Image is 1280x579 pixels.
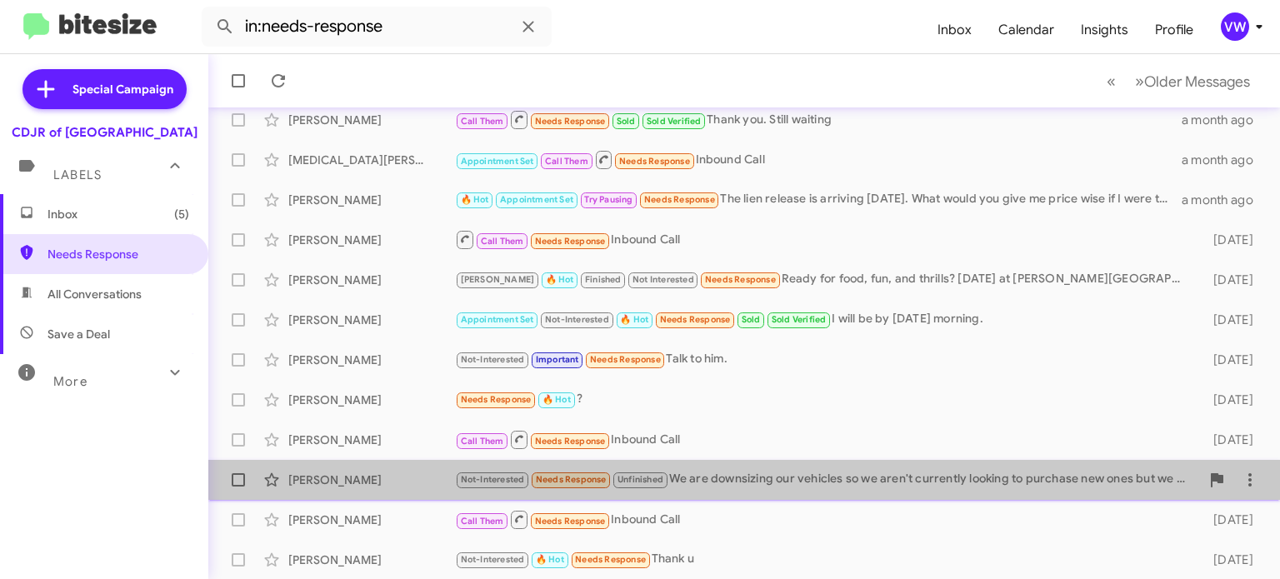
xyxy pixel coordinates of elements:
[705,274,776,285] span: Needs Response
[288,352,455,368] div: [PERSON_NAME]
[288,312,455,328] div: [PERSON_NAME]
[174,206,189,222] span: (5)
[1107,71,1116,92] span: «
[546,274,574,285] span: 🔥 Hot
[47,286,142,302] span: All Conversations
[455,229,1192,250] div: Inbound Call
[590,354,661,365] span: Needs Response
[1192,552,1267,568] div: [DATE]
[660,314,731,325] span: Needs Response
[47,246,189,262] span: Needs Response
[536,354,579,365] span: Important
[535,516,606,527] span: Needs Response
[1135,71,1144,92] span: »
[1125,64,1260,98] button: Next
[1192,392,1267,408] div: [DATE]
[455,109,1182,130] div: Thank you. Still waiting
[542,394,571,405] span: 🔥 Hot
[536,554,564,565] span: 🔥 Hot
[461,194,489,205] span: 🔥 Hot
[53,167,102,182] span: Labels
[1067,6,1142,54] a: Insights
[1221,12,1249,41] div: vw
[455,270,1192,289] div: Ready for food, fun, and thrills? [DATE] at [PERSON_NAME][GEOGRAPHIC_DATA] is [DATE]! Register: [...
[585,274,622,285] span: Finished
[617,116,636,127] span: Sold
[461,156,534,167] span: Appointment Set
[584,194,632,205] span: Try Pausing
[535,436,606,447] span: Needs Response
[644,194,715,205] span: Needs Response
[1192,512,1267,528] div: [DATE]
[620,314,648,325] span: 🔥 Hot
[202,7,552,47] input: Search
[47,206,189,222] span: Inbox
[288,552,455,568] div: [PERSON_NAME]
[772,314,827,325] span: Sold Verified
[288,192,455,208] div: [PERSON_NAME]
[461,116,504,127] span: Call Them
[1182,152,1267,168] div: a month ago
[545,156,588,167] span: Call Them
[1182,192,1267,208] div: a month ago
[1192,272,1267,288] div: [DATE]
[455,190,1182,209] div: The lien release is arriving [DATE]. What would you give me price wise if I were to tow it in for...
[288,232,455,248] div: [PERSON_NAME]
[455,310,1192,329] div: I will be by [DATE] morning.
[742,314,761,325] span: Sold
[455,550,1192,569] div: Thank u
[288,152,455,168] div: [MEDICAL_DATA][PERSON_NAME]
[288,112,455,128] div: [PERSON_NAME]
[647,116,702,127] span: Sold Verified
[461,394,532,405] span: Needs Response
[12,124,197,141] div: CDJR of [GEOGRAPHIC_DATA]
[575,554,646,565] span: Needs Response
[1192,232,1267,248] div: [DATE]
[1144,72,1250,91] span: Older Messages
[924,6,985,54] a: Inbox
[288,272,455,288] div: [PERSON_NAME]
[288,472,455,488] div: [PERSON_NAME]
[461,314,534,325] span: Appointment Set
[617,474,663,485] span: Unfinished
[619,156,690,167] span: Needs Response
[1142,6,1207,54] a: Profile
[455,509,1192,530] div: Inbound Call
[500,194,573,205] span: Appointment Set
[535,236,606,247] span: Needs Response
[1207,12,1262,41] button: vw
[72,81,173,97] span: Special Campaign
[632,274,694,285] span: Not Interested
[461,474,525,485] span: Not-Interested
[288,432,455,448] div: [PERSON_NAME]
[455,470,1200,489] div: We are downsizing our vehicles so we aren't currently looking to purchase new ones but we both wa...
[53,374,87,389] span: More
[461,554,525,565] span: Not-Interested
[288,512,455,528] div: [PERSON_NAME]
[1097,64,1126,98] button: Previous
[1192,352,1267,368] div: [DATE]
[47,326,110,342] span: Save a Deal
[22,69,187,109] a: Special Campaign
[481,236,524,247] span: Call Them
[461,354,525,365] span: Not-Interested
[535,116,606,127] span: Needs Response
[461,516,504,527] span: Call Them
[461,274,535,285] span: [PERSON_NAME]
[536,474,607,485] span: Needs Response
[455,350,1192,369] div: Talk to him.
[455,149,1182,170] div: Inbound Call
[1097,64,1260,98] nav: Page navigation example
[1192,432,1267,448] div: [DATE]
[545,314,609,325] span: Not-Interested
[1192,312,1267,328] div: [DATE]
[985,6,1067,54] a: Calendar
[455,390,1192,409] div: ?
[461,436,504,447] span: Call Them
[455,429,1192,450] div: Inbound Call
[288,392,455,408] div: [PERSON_NAME]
